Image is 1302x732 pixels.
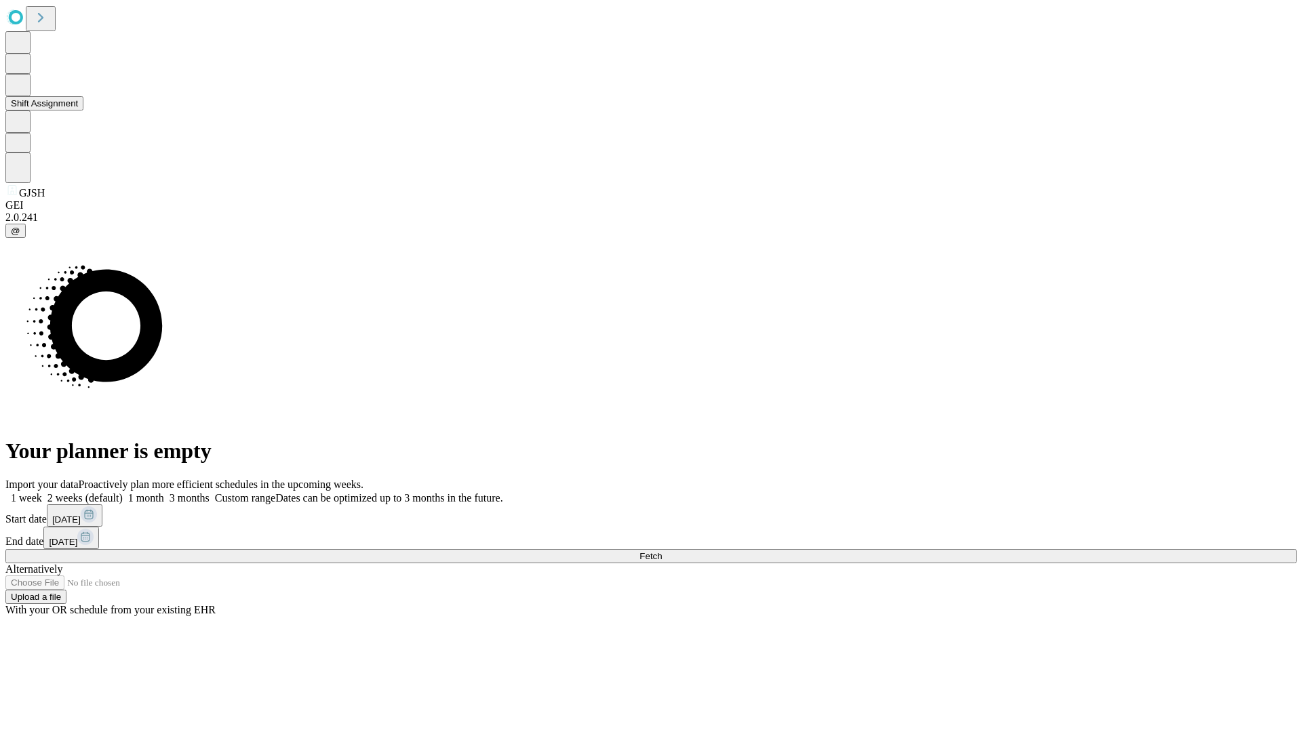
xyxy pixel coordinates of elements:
[275,492,502,504] span: Dates can be optimized up to 3 months in the future.
[52,514,81,525] span: [DATE]
[5,439,1297,464] h1: Your planner is empty
[5,563,62,575] span: Alternatively
[5,604,216,615] span: With your OR schedule from your existing EHR
[5,590,66,604] button: Upload a file
[128,492,164,504] span: 1 month
[639,551,662,561] span: Fetch
[215,492,275,504] span: Custom range
[47,492,123,504] span: 2 weeks (default)
[170,492,210,504] span: 3 months
[5,504,1297,527] div: Start date
[5,211,1297,224] div: 2.0.241
[5,96,83,110] button: Shift Assignment
[5,199,1297,211] div: GEI
[5,549,1297,563] button: Fetch
[79,479,363,490] span: Proactively plan more efficient schedules in the upcoming weeks.
[11,226,20,236] span: @
[5,527,1297,549] div: End date
[49,537,77,547] span: [DATE]
[11,492,42,504] span: 1 week
[5,479,79,490] span: Import your data
[19,187,45,199] span: GJSH
[5,224,26,238] button: @
[47,504,102,527] button: [DATE]
[43,527,99,549] button: [DATE]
